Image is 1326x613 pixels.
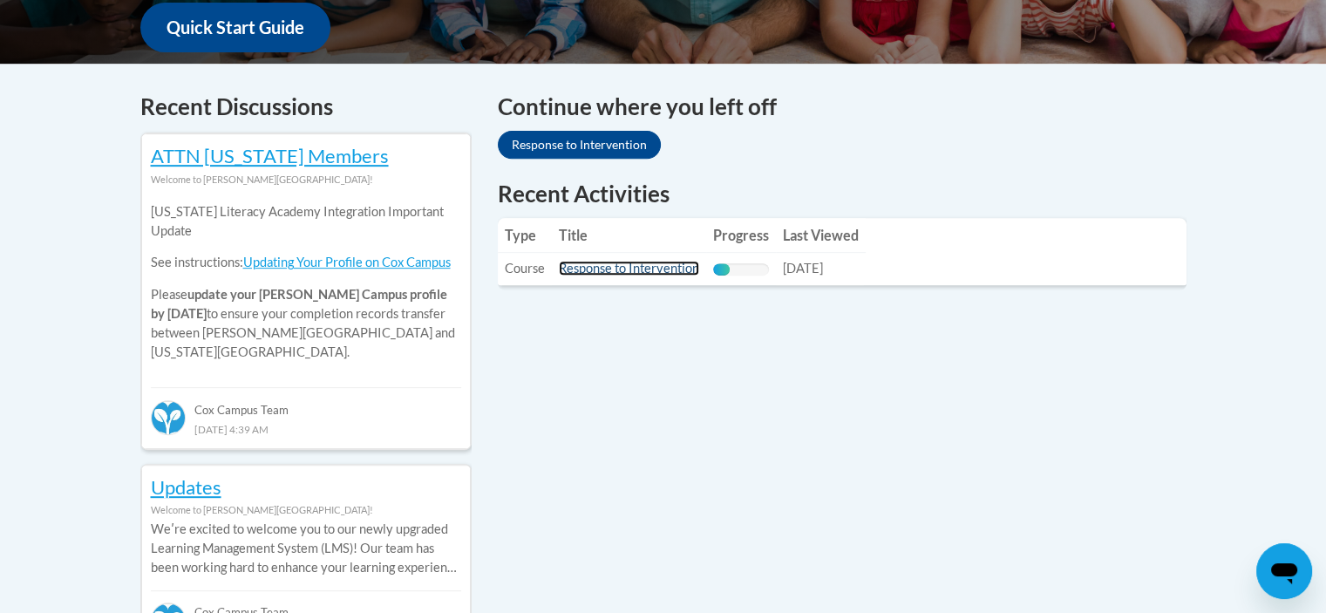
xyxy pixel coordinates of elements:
[151,475,221,499] a: Updates
[151,144,389,167] a: ATTN [US_STATE] Members
[140,3,330,52] a: Quick Start Guide
[151,170,461,189] div: Welcome to [PERSON_NAME][GEOGRAPHIC_DATA]!
[505,261,545,276] span: Course
[151,189,461,375] div: Please to ensure your completion records transfer between [PERSON_NAME][GEOGRAPHIC_DATA] and [US_...
[151,419,461,439] div: [DATE] 4:39 AM
[151,387,461,419] div: Cox Campus Team
[151,253,461,272] p: See instructions:
[151,202,461,241] p: [US_STATE] Literacy Academy Integration Important Update
[706,218,776,253] th: Progress
[498,90,1187,124] h4: Continue where you left off
[498,218,552,253] th: Type
[498,178,1187,209] h1: Recent Activities
[498,131,661,159] a: Response to Intervention
[151,400,186,435] img: Cox Campus Team
[1256,543,1312,599] iframe: Button to launch messaging window
[140,90,472,124] h4: Recent Discussions
[783,261,823,276] span: [DATE]
[151,287,447,321] b: update your [PERSON_NAME] Campus profile by [DATE]
[559,261,699,276] a: Response to Intervention
[243,255,451,269] a: Updating Your Profile on Cox Campus
[151,501,461,520] div: Welcome to [PERSON_NAME][GEOGRAPHIC_DATA]!
[776,218,866,253] th: Last Viewed
[713,263,730,276] div: Progress, %
[151,520,461,577] p: Weʹre excited to welcome you to our newly upgraded Learning Management System (LMS)! Our team has...
[552,218,706,253] th: Title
